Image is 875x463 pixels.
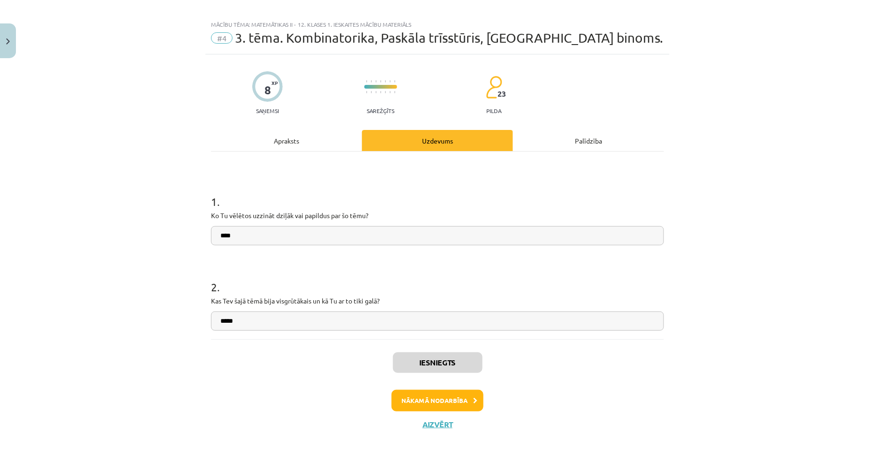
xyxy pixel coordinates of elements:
img: students-c634bb4e5e11cddfef0936a35e636f08e4e9abd3cc4e673bd6f9a4125e45ecb1.svg [486,76,502,99]
p: Kas Tev šajā tēmā bija visgrūtākais un kā Tu ar to tiki galā? [211,296,664,306]
span: 3. tēma. Kombinatorika, Paskāla trīsstūris, [GEOGRAPHIC_DATA] binoms. [235,30,664,46]
p: Saņemsi [252,107,283,114]
h1: 1 . [211,179,664,208]
img: icon-short-line-57e1e144782c952c97e751825c79c345078a6d821885a25fce030b3d8c18986b.svg [380,80,381,83]
img: icon-short-line-57e1e144782c952c97e751825c79c345078a6d821885a25fce030b3d8c18986b.svg [390,91,391,93]
img: icon-short-line-57e1e144782c952c97e751825c79c345078a6d821885a25fce030b3d8c18986b.svg [366,91,367,93]
img: icon-close-lesson-0947bae3869378f0d4975bcd49f059093ad1ed9edebbc8119c70593378902aed.svg [6,38,10,45]
img: icon-short-line-57e1e144782c952c97e751825c79c345078a6d821885a25fce030b3d8c18986b.svg [371,91,372,93]
img: icon-short-line-57e1e144782c952c97e751825c79c345078a6d821885a25fce030b3d8c18986b.svg [371,80,372,83]
span: 23 [498,90,506,98]
img: icon-short-line-57e1e144782c952c97e751825c79c345078a6d821885a25fce030b3d8c18986b.svg [366,80,367,83]
div: 8 [264,83,271,97]
img: icon-short-line-57e1e144782c952c97e751825c79c345078a6d821885a25fce030b3d8c18986b.svg [394,91,395,93]
img: icon-short-line-57e1e144782c952c97e751825c79c345078a6d821885a25fce030b3d8c18986b.svg [385,91,386,93]
img: icon-short-line-57e1e144782c952c97e751825c79c345078a6d821885a25fce030b3d8c18986b.svg [394,80,395,83]
p: Sarežģīts [367,107,395,114]
button: Aizvērt [420,420,455,429]
p: pilda [487,107,502,114]
h1: 2 . [211,264,664,293]
div: Mācību tēma: Matemātikas ii - 12. klases 1. ieskaites mācību materiāls [211,21,664,28]
p: Ko Tu vēlētos uzzināt dziļāk vai papildus par šo tēmu? [211,211,664,220]
button: Iesniegts [393,352,483,373]
div: Uzdevums [362,130,513,151]
span: #4 [211,32,233,44]
img: icon-short-line-57e1e144782c952c97e751825c79c345078a6d821885a25fce030b3d8c18986b.svg [380,91,381,93]
span: XP [272,80,278,85]
button: Nākamā nodarbība [392,390,483,411]
div: Palīdzība [513,130,664,151]
img: icon-short-line-57e1e144782c952c97e751825c79c345078a6d821885a25fce030b3d8c18986b.svg [390,80,391,83]
img: icon-short-line-57e1e144782c952c97e751825c79c345078a6d821885a25fce030b3d8c18986b.svg [385,80,386,83]
div: Apraksts [211,130,362,151]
